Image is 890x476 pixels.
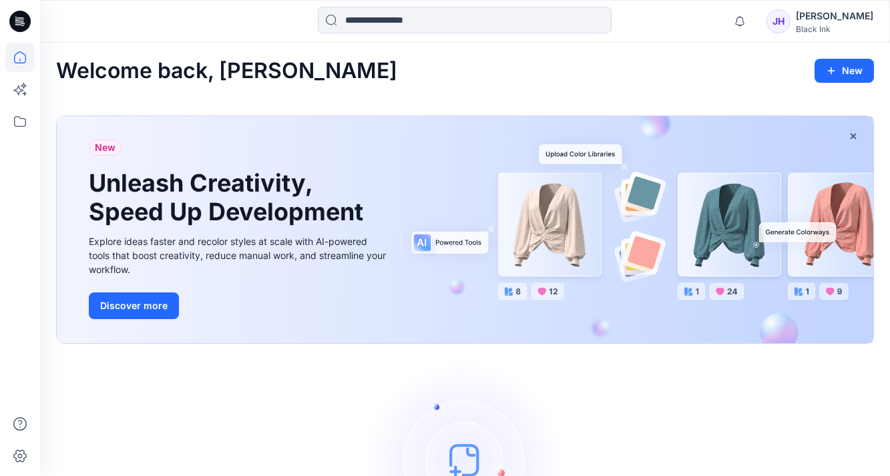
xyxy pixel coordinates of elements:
button: Discover more [89,292,179,319]
a: Discover more [89,292,389,319]
div: Explore ideas faster and recolor styles at scale with AI-powered tools that boost creativity, red... [89,234,389,276]
h1: Unleash Creativity, Speed Up Development [89,169,369,226]
h2: Welcome back, [PERSON_NAME] [56,59,397,83]
div: JH [766,9,791,33]
div: [PERSON_NAME] [796,8,873,24]
div: Black Ink [796,24,873,34]
span: New [95,140,116,156]
button: New [815,59,874,83]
